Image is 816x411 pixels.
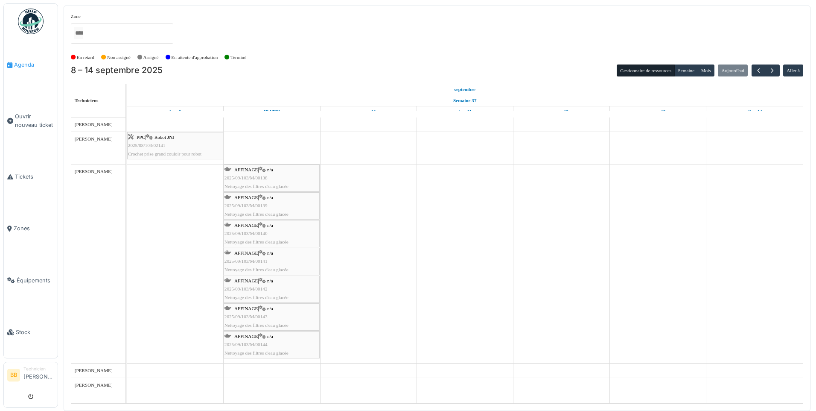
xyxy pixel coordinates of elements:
[14,61,54,69] span: Agenda
[7,366,54,386] a: BB Technicien[PERSON_NAME]
[23,366,54,372] div: Technicien
[75,122,113,127] span: [PERSON_NAME]
[224,184,289,189] span: Nettoyage des filtres d'eau glacée
[137,135,145,140] span: PPC
[452,84,478,95] a: 8 septembre 2025
[267,167,273,172] span: n/a
[4,255,58,306] a: Équipements
[16,328,54,336] span: Stock
[224,249,319,274] div: |
[75,98,99,103] span: Techniciens
[230,54,246,61] label: Terminé
[224,332,319,357] div: |
[71,65,163,76] h2: 8 – 14 septembre 2025
[451,95,478,106] a: Semaine 37
[143,54,159,61] label: Assigné
[154,135,175,140] span: Robot JNJ
[234,250,258,255] span: AFFINAGE
[224,305,319,329] div: |
[4,306,58,358] a: Stock
[224,258,268,264] span: 2025/09/103/M/00141
[224,267,289,272] span: Nettoyage des filtres d'eau glacée
[17,276,54,285] span: Équipements
[552,106,571,117] a: 12 septembre 2025
[267,250,273,255] span: n/a
[718,65,748,76] button: Aujourd'hui
[74,27,83,39] input: Tous
[765,65,779,77] button: Suivant
[224,314,268,319] span: 2025/09/103/M/00143
[234,334,258,339] span: AFFINAGE
[75,382,113,388] span: [PERSON_NAME]
[267,334,273,339] span: n/a
[267,195,273,200] span: n/a
[18,9,44,34] img: Badge_color-CXgf-gQk.svg
[7,369,20,382] li: BB
[224,221,319,246] div: |
[75,368,113,373] span: [PERSON_NAME]
[75,136,113,141] span: [PERSON_NAME]
[262,106,282,117] a: 9 septembre 2025
[167,106,183,117] a: 8 septembre 2025
[359,106,378,117] a: 10 septembre 2025
[15,112,54,129] span: Ouvrir nouveau ticket
[224,342,268,347] span: 2025/09/103/M/00144
[648,106,668,117] a: 13 septembre 2025
[14,224,54,232] span: Zones
[4,91,58,151] a: Ouvrir nouveau ticket
[752,65,766,77] button: Précédent
[674,65,698,76] button: Semaine
[783,65,803,76] button: Aller à
[234,278,258,283] span: AFFINAGE
[234,223,258,228] span: AFFINAGE
[4,151,58,203] a: Tickets
[234,306,258,311] span: AFFINAGE
[107,54,131,61] label: Non assigné
[224,277,319,302] div: |
[697,65,714,76] button: Mois
[4,39,58,91] a: Agenda
[224,211,289,217] span: Nettoyage des filtres d'eau glacée
[745,106,764,117] a: 14 septembre 2025
[267,278,273,283] span: n/a
[224,295,289,300] span: Nettoyage des filtres d'eau glacée
[23,366,54,384] li: [PERSON_NAME]
[224,286,268,291] span: 2025/09/103/M/00142
[224,194,319,218] div: |
[224,203,268,208] span: 2025/09/103/M/00139
[15,173,54,181] span: Tickets
[234,195,258,200] span: AFFINAGE
[71,13,81,20] label: Zone
[128,143,166,148] span: 2025/08/103/02141
[267,306,273,311] span: n/a
[617,65,675,76] button: Gestionnaire de ressources
[77,54,94,61] label: En retard
[224,239,289,244] span: Nettoyage des filtres d'eau glacée
[4,203,58,254] a: Zones
[224,166,319,191] div: |
[171,54,218,61] label: En attente d'approbation
[267,223,273,228] span: n/a
[234,167,258,172] span: AFFINAGE
[128,133,222,158] div: |
[456,106,474,117] a: 11 septembre 2025
[224,175,268,180] span: 2025/09/103/M/00138
[224,350,289,355] span: Nettoyage des filtres d'eau glacée
[224,231,268,236] span: 2025/09/103/M/00140
[75,169,113,174] span: [PERSON_NAME]
[128,151,201,156] span: Crochet prise grand couloir pour robot
[224,323,289,328] span: Nettoyage des filtres d'eau glacée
